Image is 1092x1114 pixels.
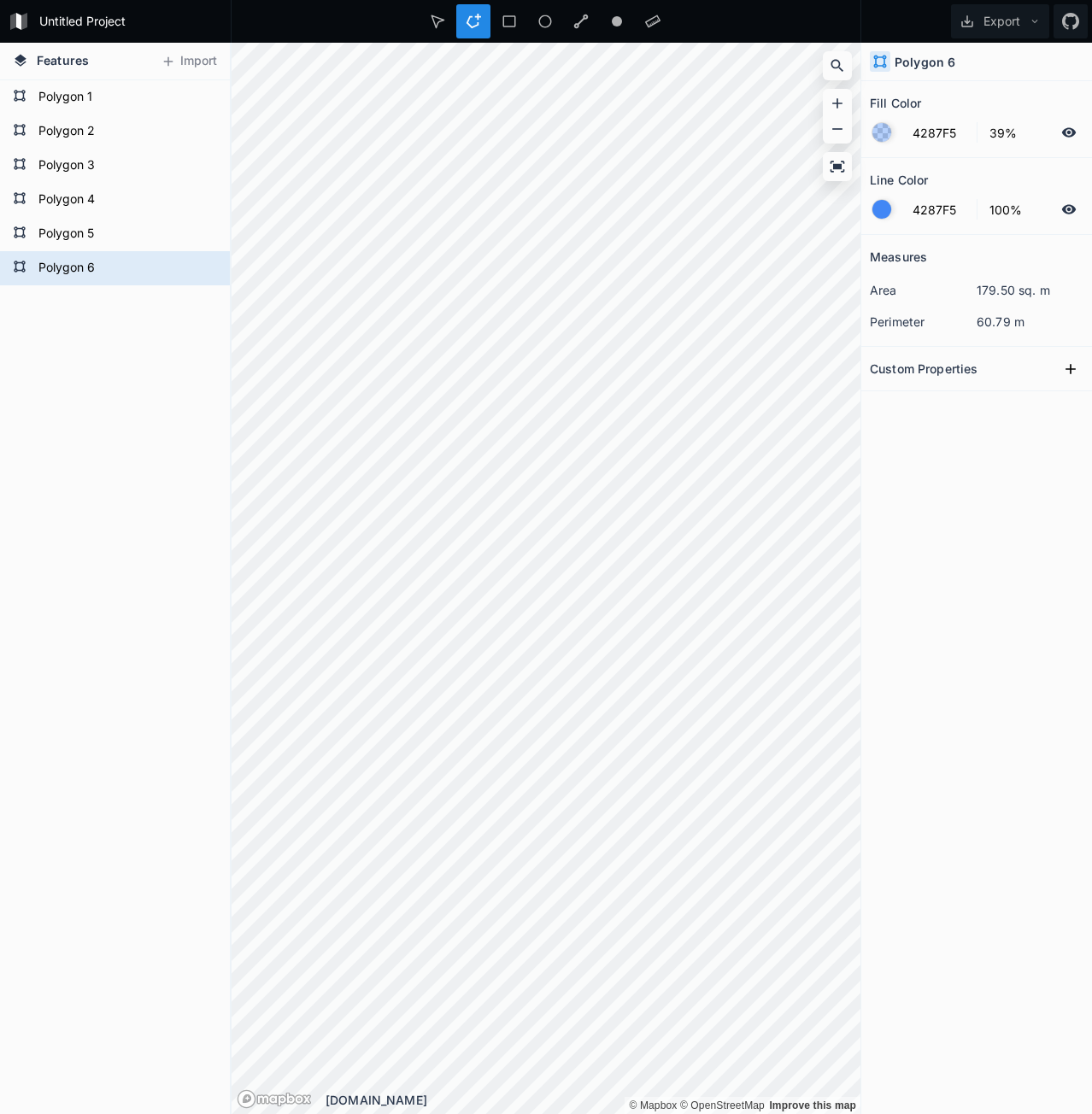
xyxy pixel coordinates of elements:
span: Features [37,51,89,69]
h2: Custom Properties [870,355,978,382]
button: Export [951,4,1049,38]
dt: perimeter [870,313,977,331]
div: [DOMAIN_NAME] [326,1091,860,1109]
dt: area [870,281,977,299]
button: Import [152,48,226,75]
h2: Measures [870,243,927,270]
h2: Line Color [870,167,928,193]
a: Mapbox [629,1099,677,1111]
a: Map feedback [769,1099,856,1111]
a: Mapbox logo [237,1089,312,1109]
a: OpenStreetMap [680,1099,765,1111]
h2: Fill Color [870,90,921,116]
dd: 60.79 m [977,313,1083,331]
h4: Polygon 6 [895,53,955,71]
dd: 179.50 sq. m [977,281,1083,299]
